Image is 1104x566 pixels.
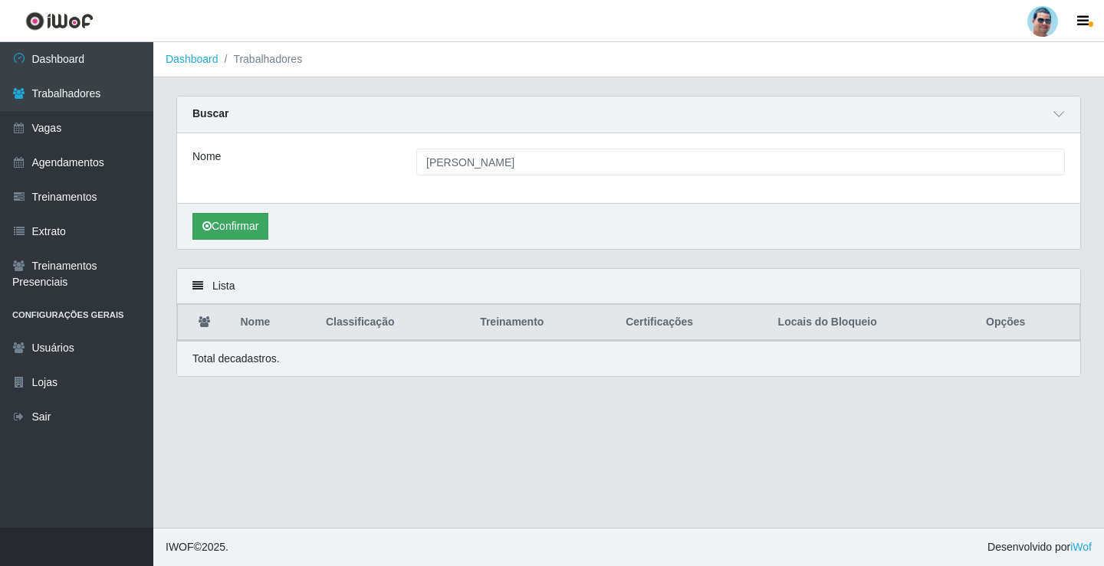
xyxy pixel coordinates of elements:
[471,305,616,341] th: Treinamento
[769,305,977,341] th: Locais do Bloqueio
[192,213,268,240] button: Confirmar
[177,269,1080,304] div: Lista
[166,541,194,553] span: IWOF
[987,539,1092,555] span: Desenvolvido por
[416,149,1065,175] input: Digite o Nome...
[977,305,1080,341] th: Opções
[153,42,1104,77] nav: breadcrumb
[166,53,219,65] a: Dashboard
[219,51,303,67] li: Trabalhadores
[192,149,221,165] label: Nome
[166,539,228,555] span: © 2025 .
[232,305,317,341] th: Nome
[317,305,471,341] th: Classificação
[192,351,280,367] p: Total de cadastros.
[1070,541,1092,553] a: iWof
[192,107,228,119] strong: Buscar
[25,11,94,31] img: CoreUI Logo
[616,305,768,341] th: Certificações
